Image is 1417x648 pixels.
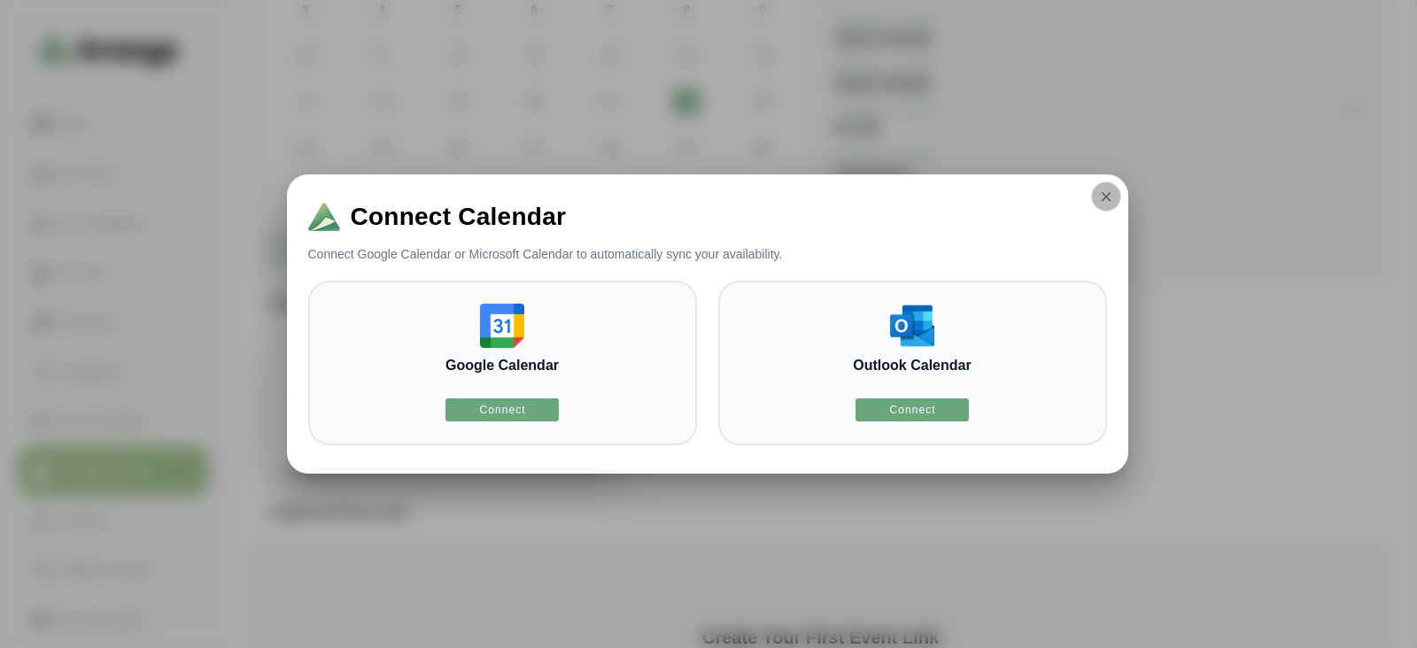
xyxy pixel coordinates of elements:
button: Connect [445,397,560,422]
img: google-calendar [480,304,524,348]
p: Connect Google Calendar or Microsoft Calendar to automatically sync your availability. [287,245,804,263]
img: Logo [308,203,340,231]
span: Connect Calendar [351,204,567,229]
button: Connect [855,397,970,422]
span: Connect [888,403,935,417]
span: Connect [478,403,525,417]
h3: Google Calendar [445,355,559,376]
h3: Outlook Calendar [853,355,971,376]
img: outlook-calendar [890,304,934,348]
